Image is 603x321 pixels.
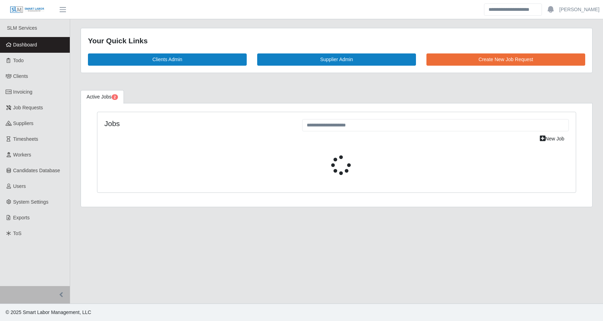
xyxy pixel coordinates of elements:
span: Exports [13,215,30,220]
a: Supplier Admin [257,53,416,66]
span: Workers [13,152,31,158]
span: Users [13,183,26,189]
input: Search [484,3,542,16]
span: Dashboard [13,42,37,48]
span: © 2025 Smart Labor Management, LLC [6,309,91,315]
a: [PERSON_NAME] [559,6,600,13]
a: Clients Admin [88,53,247,66]
span: Suppliers [13,121,33,126]
span: Todo [13,58,24,63]
span: Invoicing [13,89,32,95]
span: System Settings [13,199,49,205]
span: ToS [13,231,22,236]
a: Active Jobs [81,90,124,104]
span: Job Requests [13,105,43,110]
div: Your Quick Links [88,35,585,46]
span: SLM Services [7,25,37,31]
span: Pending Jobs [112,94,118,100]
span: Clients [13,73,28,79]
span: Timesheets [13,136,38,142]
a: Create New Job Request [426,53,585,66]
h4: Jobs [104,119,292,128]
a: New Job [535,133,569,145]
span: Candidates Database [13,168,60,173]
img: SLM Logo [10,6,45,14]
